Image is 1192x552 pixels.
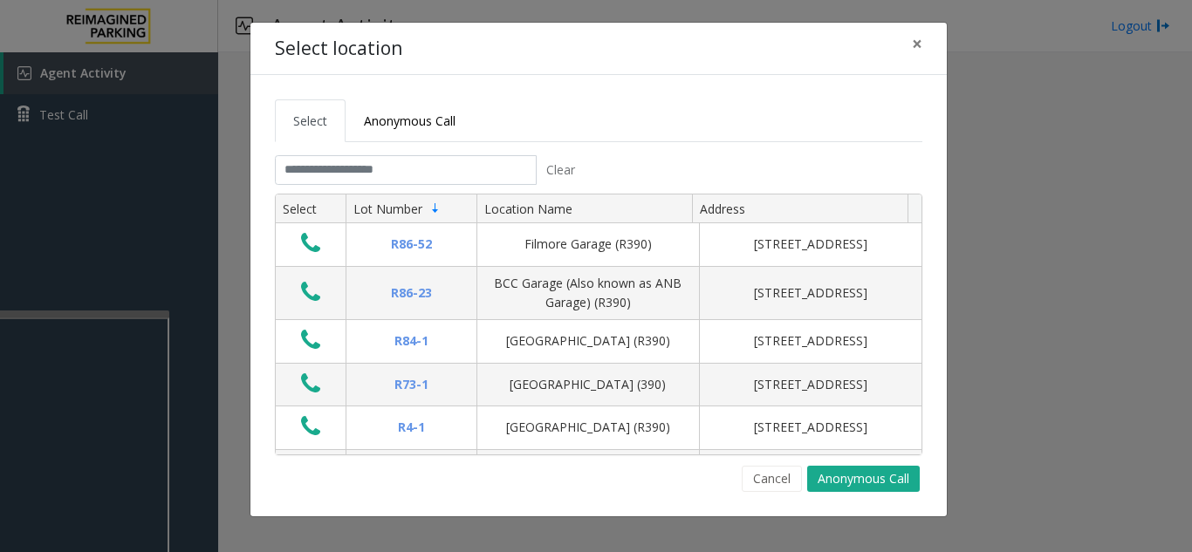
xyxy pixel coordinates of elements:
[488,375,688,394] div: [GEOGRAPHIC_DATA] (390)
[488,418,688,437] div: [GEOGRAPHIC_DATA] (R390)
[742,466,802,492] button: Cancel
[276,194,346,224] th: Select
[710,283,911,303] div: [STREET_ADDRESS]
[276,194,921,454] div: Data table
[488,235,688,254] div: Filmore Garage (R390)
[807,466,920,492] button: Anonymous Call
[912,31,922,56] span: ×
[357,283,466,303] div: R86-23
[537,155,586,185] button: Clear
[357,375,466,394] div: R73-1
[357,235,466,254] div: R86-52
[275,35,402,63] h4: Select location
[484,201,572,217] span: Location Name
[353,201,422,217] span: Lot Number
[900,23,935,65] button: Close
[710,418,911,437] div: [STREET_ADDRESS]
[428,201,442,215] span: Sortable
[293,112,327,129] span: Select
[488,274,688,313] div: BCC Garage (Also known as ANB Garage) (R390)
[700,201,745,217] span: Address
[364,112,456,129] span: Anonymous Call
[710,375,911,394] div: [STREET_ADDRESS]
[710,235,911,254] div: [STREET_ADDRESS]
[488,331,688,351] div: [GEOGRAPHIC_DATA] (R390)
[275,99,922,142] ul: Tabs
[357,418,466,437] div: R4-1
[710,331,911,351] div: [STREET_ADDRESS]
[357,331,466,351] div: R84-1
